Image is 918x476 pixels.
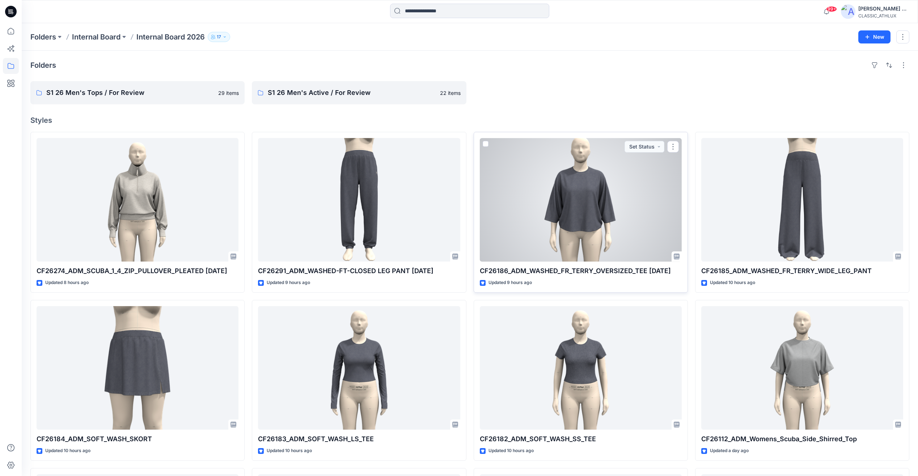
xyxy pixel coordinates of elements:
a: CF26184_ADM_SOFT_WASH_SKORT [37,306,238,430]
p: S1 26 Men's Active / For Review [268,88,435,98]
p: Updated 10 hours ago [488,447,534,455]
p: CF26291_ADM_WASHED-FT-CLOSED LEG PANT [DATE] [258,266,460,276]
a: S1 26 Men's Active / For Review22 items [252,81,466,104]
p: Updated 10 hours ago [710,279,755,287]
p: 17 [217,33,221,41]
p: Updated 9 hours ago [488,279,532,287]
button: 17 [208,32,230,42]
p: CF26184_ADM_SOFT_WASH_SKORT [37,434,238,444]
p: CF26183_ADM_SOFT_WASH_LS_TEE [258,434,460,444]
p: Updated 9 hours ago [267,279,310,287]
p: CF26182_ADM_SOFT_WASH_SS_TEE [480,434,682,444]
p: Updated a day ago [710,447,749,455]
p: 29 items [218,89,239,97]
p: 22 items [440,89,461,97]
a: CF26186_ADM_WASHED_FR_TERRY_OVERSIZED_TEE 12OCT25 [480,138,682,262]
button: New [858,30,890,43]
a: CF26182_ADM_SOFT_WASH_SS_TEE [480,306,682,430]
a: CF26291_ADM_WASHED-FT-CLOSED LEG PANT 12OCT25 [258,138,460,262]
p: S1 26 Men's Tops / For Review [46,88,214,98]
p: CF26112_ADM_Womens_Scuba_Side_Shirred_Top [701,434,903,444]
h4: Styles [30,116,909,125]
p: CF26274_ADM_SCUBA_1_4_ZIP_PULLOVER_PLEATED [DATE] [37,266,238,276]
div: CLASSIC_ATHLUX [858,13,909,18]
p: Updated 10 hours ago [267,447,312,455]
p: CF26185_ADM_WASHED_FR_TERRY_WIDE_LEG_PANT [701,266,903,276]
a: CF26274_ADM_SCUBA_1_4_ZIP_PULLOVER_PLEATED 12OCT25 [37,138,238,262]
a: Internal Board [72,32,120,42]
p: Updated 8 hours ago [45,279,89,287]
span: 99+ [826,6,837,12]
h4: Folders [30,61,56,70]
a: Folders [30,32,56,42]
a: CF26185_ADM_WASHED_FR_TERRY_WIDE_LEG_PANT [701,138,903,262]
p: CF26186_ADM_WASHED_FR_TERRY_OVERSIZED_TEE [DATE] [480,266,682,276]
p: Updated 10 hours ago [45,447,90,455]
img: avatar [841,4,855,19]
div: [PERSON_NAME] Cfai [858,4,909,13]
a: CF26183_ADM_SOFT_WASH_LS_TEE [258,306,460,430]
p: Internal Board 2026 [136,32,205,42]
a: CF26112_ADM_Womens_Scuba_Side_Shirred_Top [701,306,903,430]
a: S1 26 Men's Tops / For Review29 items [30,81,245,104]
